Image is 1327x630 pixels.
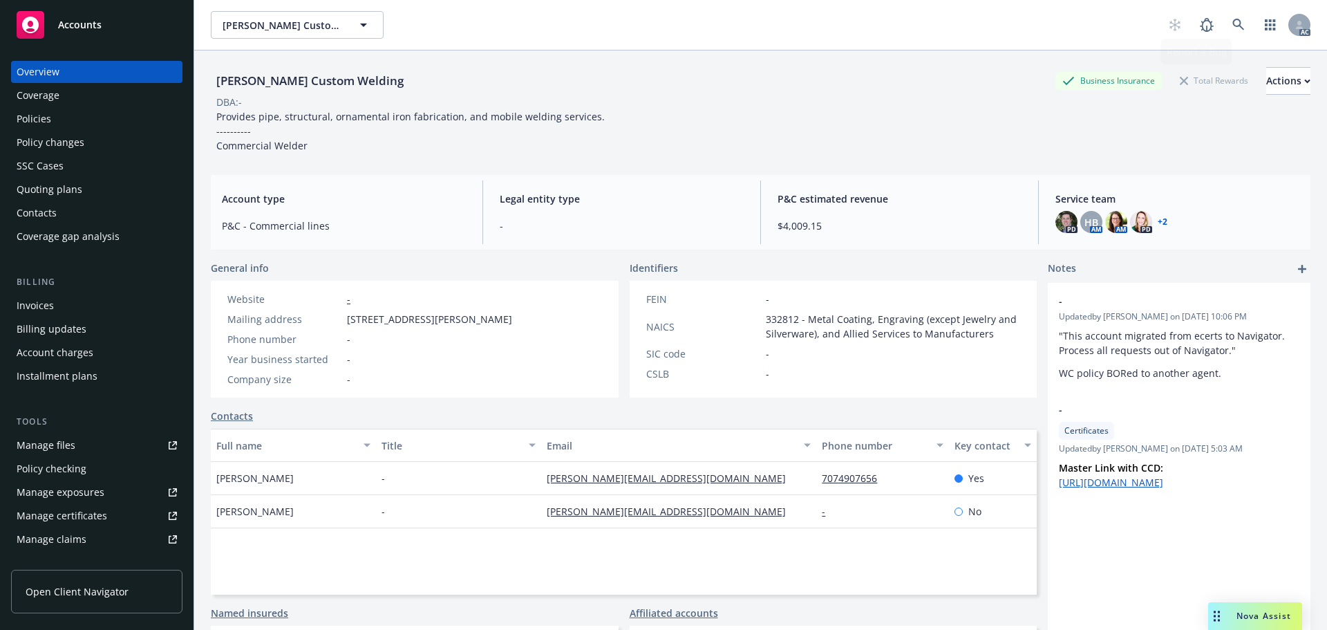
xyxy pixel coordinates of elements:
[17,178,82,201] div: Quoting plans
[227,292,341,306] div: Website
[11,131,182,154] a: Policy changes
[17,131,84,154] div: Policy changes
[11,6,182,44] a: Accounts
[1055,192,1299,206] span: Service team
[216,110,605,152] span: Provides pipe, structural, ornamental iron fabrication, and mobile welding services. ---------- C...
[1266,67,1310,95] button: Actions
[11,178,182,201] a: Quoting plans
[1059,328,1299,358] p: "This account migrated from ecerts to Navigator. Process all requests out of Navigator."
[211,409,253,423] a: Contacts
[11,365,182,387] a: Installment plans
[1161,11,1189,39] a: Start snowing
[227,312,341,326] div: Mailing address
[11,528,182,550] a: Manage claims
[1084,215,1098,230] span: HB
[17,342,93,364] div: Account charges
[1059,461,1163,474] strong: Master Link with CCD:
[347,332,350,346] span: -
[11,202,182,224] a: Contacts
[17,155,64,177] div: SSC Cases
[547,472,797,485] a: [PERSON_NAME][EMAIL_ADDRESS][DOMAIN_NAME]
[11,108,182,130] a: Policies
[1059,443,1299,455] span: Updated by [PERSON_NAME] on [DATE] 5:03 AM
[222,192,466,206] span: Account type
[227,372,341,387] div: Company size
[17,552,82,574] div: Manage BORs
[500,219,744,233] span: -
[778,192,1022,206] span: P&C estimated revenue
[17,225,120,248] div: Coverage gap analysis
[17,61,59,83] div: Overview
[11,84,182,106] a: Coverage
[1055,72,1162,89] div: Business Insurance
[17,365,97,387] div: Installment plans
[766,312,1021,341] span: 332812 - Metal Coating, Engraving (except Jewelry and Silverware), and Allied Services to Manufac...
[17,84,59,106] div: Coverage
[11,481,182,503] a: Manage exposures
[17,481,104,503] div: Manage exposures
[11,552,182,574] a: Manage BORs
[1059,366,1299,380] p: WC policy BORed to another agent.
[17,202,57,224] div: Contacts
[347,312,512,326] span: [STREET_ADDRESS][PERSON_NAME]
[766,367,769,381] span: -
[216,438,355,453] div: Full name
[1225,11,1252,39] a: Search
[17,295,54,317] div: Invoices
[11,295,182,317] a: Invoices
[1130,211,1152,233] img: photo
[11,225,182,248] a: Coverage gap analysis
[1257,11,1284,39] a: Switch app
[500,192,744,206] span: Legal entity type
[968,504,981,519] span: No
[211,429,376,462] button: Full name
[227,352,341,367] div: Year business started
[1266,68,1310,94] div: Actions
[954,438,1016,453] div: Key contact
[211,606,288,620] a: Named insureds
[547,438,796,453] div: Email
[216,471,294,485] span: [PERSON_NAME]
[1059,311,1299,323] span: Updated by [PERSON_NAME] on [DATE] 10:06 PM
[58,19,102,30] span: Accounts
[766,346,769,361] span: -
[1173,72,1255,89] div: Total Rewards
[26,584,129,599] span: Open Client Navigator
[630,261,678,275] span: Identifiers
[11,458,182,480] a: Policy checking
[1064,425,1109,437] span: Certificates
[17,108,51,130] div: Policies
[1294,261,1310,277] a: add
[822,472,888,485] a: 7074907656
[11,415,182,429] div: Tools
[547,505,797,518] a: [PERSON_NAME][EMAIL_ADDRESS][DOMAIN_NAME]
[376,429,541,462] button: Title
[1236,610,1291,622] span: Nova Assist
[11,155,182,177] a: SSC Cases
[1055,211,1077,233] img: photo
[1208,602,1225,630] div: Drag to move
[11,505,182,527] a: Manage certificates
[211,11,384,39] button: [PERSON_NAME] Custom Welding
[1059,402,1263,417] span: -
[223,18,342,33] span: [PERSON_NAME] Custom Welding
[17,505,107,527] div: Manage certificates
[1059,476,1163,489] a: [URL][DOMAIN_NAME]
[222,219,466,233] span: P&C - Commercial lines
[646,319,760,334] div: NAICS
[382,438,520,453] div: Title
[541,429,816,462] button: Email
[1193,11,1221,39] a: Report a Bug
[816,429,948,462] button: Phone number
[11,434,182,456] a: Manage files
[949,429,1037,462] button: Key contact
[382,471,385,485] span: -
[778,219,1022,233] span: $4,009.15
[11,61,182,83] a: Overview
[1158,218,1167,226] a: +2
[646,346,760,361] div: SIC code
[11,342,182,364] a: Account charges
[1048,283,1310,391] div: -Updatedby [PERSON_NAME] on [DATE] 10:06 PM"This account migrated from ecerts to Navigator. Proce...
[211,72,409,90] div: [PERSON_NAME] Custom Welding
